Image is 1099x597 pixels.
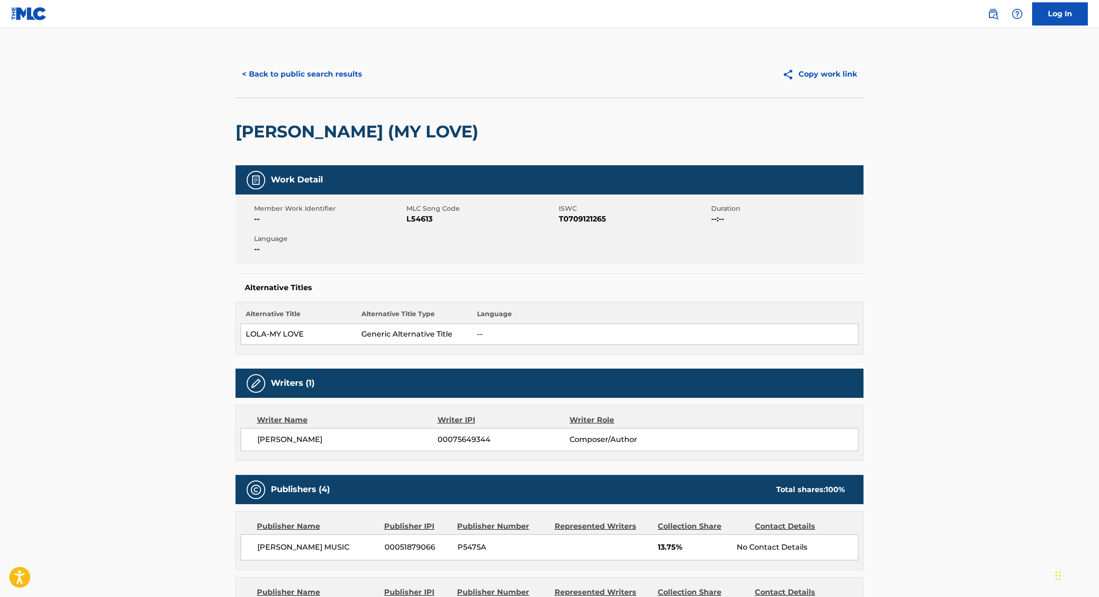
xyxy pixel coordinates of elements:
div: Drag [1055,562,1061,590]
div: Publisher Number [457,521,547,532]
div: Writer Name [257,415,438,426]
span: MLC Song Code [406,204,556,214]
div: Total shares: [776,484,845,495]
th: Language [472,309,858,324]
h5: Work Detail [271,175,323,185]
td: LOLA-MY LOVE [241,324,357,345]
button: < Back to public search results [235,63,369,86]
span: T0709121265 [559,214,709,225]
td: Generic Alternative Title [357,324,472,345]
th: Alternative Title [241,309,357,324]
td: -- [472,324,858,345]
div: Contact Details [755,521,845,532]
a: Public Search [984,5,1002,23]
a: Log In [1032,2,1088,26]
div: Help [1008,5,1027,23]
img: Copy work link [782,69,798,80]
span: 13.75% [658,542,730,553]
img: Writers [250,378,262,389]
h5: Publishers (4) [271,484,330,495]
button: Copy work link [776,63,863,86]
span: Member Work Identifier [254,204,404,214]
img: search [988,8,999,19]
span: [PERSON_NAME] MUSIC [257,542,378,553]
img: Work Detail [250,175,262,186]
span: Composer/Author [569,434,690,445]
span: 100 % [825,485,845,494]
span: Language [254,234,404,244]
div: Collection Share [658,521,748,532]
div: No Contact Details [737,542,858,553]
h2: [PERSON_NAME] (MY LOVE) [235,121,483,142]
span: P5475A [458,542,548,553]
span: Duration [711,204,861,214]
span: [PERSON_NAME] [257,434,438,445]
h5: Writers (1) [271,378,314,389]
span: -- [254,244,404,255]
span: --:-- [711,214,861,225]
span: L54613 [406,214,556,225]
span: 00051879066 [385,542,451,553]
div: Writer Role [569,415,690,426]
h5: Alternative Titles [245,283,854,292]
div: Represented Writers [555,521,651,532]
div: Writer IPI [438,415,570,426]
div: Publisher IPI [384,521,450,532]
img: Publishers [250,484,262,495]
img: MLC Logo [11,7,47,20]
span: 00075649344 [438,434,569,445]
span: -- [254,214,404,225]
th: Alternative Title Type [357,309,472,324]
div: Publisher Name [257,521,377,532]
iframe: Chat Widget [1053,552,1099,597]
img: help [1012,8,1023,19]
span: ISWC [559,204,709,214]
